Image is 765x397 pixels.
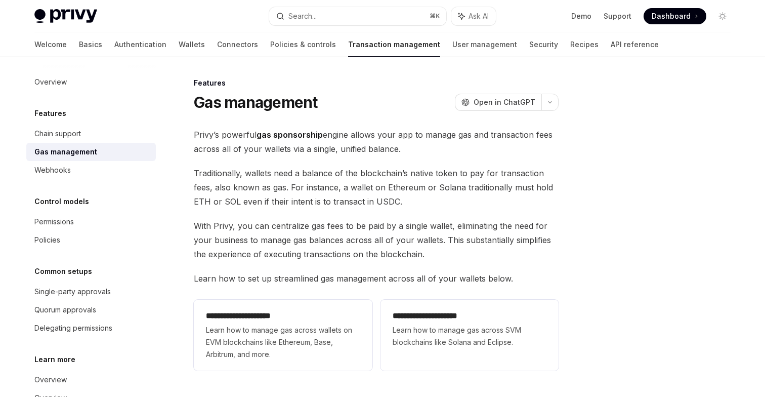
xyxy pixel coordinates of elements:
div: Permissions [34,216,74,228]
button: Ask AI [451,7,496,25]
div: Chain support [34,128,81,140]
button: Open in ChatGPT [455,94,541,111]
div: Policies [34,234,60,246]
a: Overview [26,371,156,389]
span: With Privy, you can centralize gas fees to be paid by a single wallet, eliminating the need for y... [194,219,559,261]
h5: Common setups [34,265,92,277]
span: Privy’s powerful engine allows your app to manage gas and transaction fees across all of your wal... [194,128,559,156]
a: Support [604,11,631,21]
a: Transaction management [348,32,440,57]
div: Quorum approvals [34,304,96,316]
a: Welcome [34,32,67,57]
div: Search... [288,10,317,22]
a: Demo [571,11,591,21]
span: Ask AI [469,11,489,21]
button: Search...⌘K [269,7,446,25]
h5: Control models [34,195,89,208]
a: Connectors [217,32,258,57]
a: API reference [611,32,659,57]
span: Learn how to set up streamlined gas management across all of your wallets below. [194,271,559,286]
a: Policies [26,231,156,249]
h5: Learn more [34,353,75,366]
h1: Gas management [194,93,318,111]
span: ⌘ K [430,12,440,20]
div: Overview [34,76,67,88]
img: light logo [34,9,97,23]
a: Basics [79,32,102,57]
a: Quorum approvals [26,301,156,319]
a: **** **** **** **** *Learn how to manage gas across SVM blockchains like Solana and Eclipse. [380,300,559,371]
div: Delegating permissions [34,322,112,334]
div: Gas management [34,146,97,158]
strong: gas sponsorship [257,130,323,140]
span: Learn how to manage gas across SVM blockchains like Solana and Eclipse. [393,324,546,348]
div: Single-party approvals [34,286,111,298]
a: Gas management [26,143,156,161]
a: Recipes [570,32,599,57]
h5: Features [34,107,66,120]
div: Features [194,78,559,88]
a: User management [452,32,517,57]
div: Overview [34,374,67,386]
div: Webhooks [34,164,71,176]
span: Traditionally, wallets need a balance of the blockchain’s native token to pay for transaction fee... [194,166,559,209]
a: Single-party approvals [26,283,156,301]
a: Chain support [26,125,156,143]
a: Overview [26,73,156,91]
span: Dashboard [652,11,691,21]
a: Security [529,32,558,57]
a: Dashboard [644,8,706,24]
a: Policies & controls [270,32,336,57]
a: **** **** **** **** *Learn how to manage gas across wallets on EVM blockchains like Ethereum, Bas... [194,300,372,371]
span: Open in ChatGPT [474,97,535,107]
button: Toggle dark mode [714,8,731,24]
a: Wallets [179,32,205,57]
a: Permissions [26,213,156,231]
a: Delegating permissions [26,319,156,337]
a: Webhooks [26,161,156,179]
a: Authentication [114,32,166,57]
span: Learn how to manage gas across wallets on EVM blockchains like Ethereum, Base, Arbitrum, and more. [206,324,360,361]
